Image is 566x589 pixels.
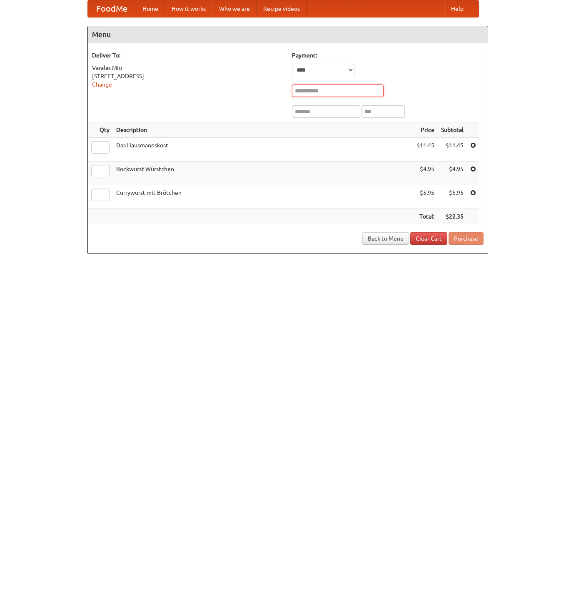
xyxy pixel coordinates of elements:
[113,138,413,162] td: Das Hausmannskost
[362,232,409,245] a: Back to Menu
[413,209,438,224] th: Total:
[292,51,484,60] h5: Payment:
[438,122,467,138] th: Subtotal
[113,162,413,185] td: Bockwurst Würstchen
[438,185,467,209] td: $5.95
[113,122,413,138] th: Description
[257,0,307,17] a: Recipe videos
[92,72,284,80] div: [STREET_ADDRESS]
[136,0,165,17] a: Home
[165,0,212,17] a: How it works
[88,0,136,17] a: FoodMe
[413,185,438,209] td: $5.95
[410,232,447,245] a: Clear Cart
[113,185,413,209] td: Currywurst mit Brötchen
[88,122,113,138] th: Qty
[449,232,484,245] button: Purchase
[413,138,438,162] td: $11.45
[413,162,438,185] td: $4.95
[438,162,467,185] td: $4.95
[413,122,438,138] th: Price
[438,209,467,224] th: $22.35
[212,0,257,17] a: Who we are
[92,51,284,60] h5: Deliver To:
[92,81,112,88] a: Change
[438,138,467,162] td: $11.45
[444,0,470,17] a: Help
[92,64,284,72] div: Varalas Miu
[88,26,488,43] h4: Menu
